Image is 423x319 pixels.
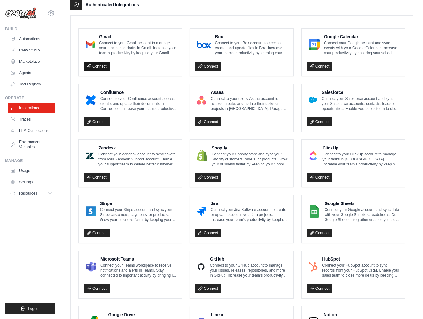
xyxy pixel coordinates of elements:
[5,303,55,314] button: Logout
[86,149,94,162] img: Zendesk Logo
[8,166,55,176] a: Usage
[8,177,55,187] a: Settings
[212,145,288,151] h4: Shopify
[8,45,55,55] a: Crew Studio
[322,263,400,278] p: Connect your HubSpot account to sync records from your HubSpot CRM. Enable your sales team to clo...
[307,229,333,237] a: Connect
[100,207,177,222] p: Connect your Stripe account and sync your Stripe customers, payments, or products. Grow your busi...
[210,263,288,278] p: Connect to your GitHub account to manage your issues, releases, repositories, and more in GitHub....
[322,145,400,151] h4: ClickUp
[98,145,177,151] h4: Zendesk
[8,68,55,78] a: Agents
[86,261,96,273] img: Microsoft Teams Logo
[307,284,333,293] a: Connect
[322,152,400,167] p: Connect to your ClickUp account to manage your tasks in [GEOGRAPHIC_DATA]. Increase your team’s p...
[195,62,221,71] a: Connect
[215,41,288,56] p: Connect to your Box account to access, create, and update files in Box. Increase your team’s prod...
[211,200,288,207] h4: Jira
[197,205,206,218] img: Jira Logo
[215,34,288,40] h4: Box
[307,117,333,126] a: Connect
[322,89,400,95] h4: Salesforce
[5,7,36,19] img: Logo
[100,263,177,278] p: Connect your Teams workspace to receive notifications and alerts in Teams. Stay connected to impo...
[307,173,333,182] a: Connect
[8,114,55,124] a: Traces
[197,38,210,51] img: Box Logo
[309,94,317,106] img: Salesforce Logo
[197,149,207,162] img: Shopify Logo
[324,34,400,40] h4: Google Calendar
[99,41,177,56] p: Connect to your Gmail account to manage your emails and drafts in Gmail. Increase your team’s pro...
[197,94,206,106] img: Asana Logo
[8,57,55,67] a: Marketplace
[8,137,55,152] a: Environment Variables
[98,152,177,167] p: Connect your Zendesk account to sync tickets from your Zendesk Support account. Enable your suppo...
[100,256,177,262] h4: Microsoft Teams
[86,94,96,106] img: Confluence Logo
[211,96,288,111] p: Connect to your users’ Asana account to access, create, and update their tasks or projects in [GE...
[8,188,55,198] button: Resources
[108,311,177,318] h4: Google Drive
[86,38,95,51] img: Gmail Logo
[211,89,288,95] h4: Asana
[86,2,139,8] h3: Authenticated Integrations
[5,158,55,163] div: Manage
[84,62,110,71] a: Connect
[100,89,177,95] h4: Confluence
[322,256,400,262] h4: HubSpot
[212,152,288,167] p: Connect your Shopify store and sync your Shopify customers, orders, or products. Grow your busine...
[100,96,177,111] p: Connect to your Confluence account access, create, and update their documents in Confluence. Incr...
[5,26,55,31] div: Build
[211,207,288,222] p: Connect your Jira Software account to create or update issues in your Jira projects. Increase you...
[5,95,55,100] div: Operate
[100,200,177,207] h4: Stripe
[8,103,55,113] a: Integrations
[84,173,110,182] a: Connect
[8,34,55,44] a: Automations
[84,284,110,293] a: Connect
[195,229,221,237] a: Connect
[195,284,221,293] a: Connect
[211,311,288,318] h4: Linear
[307,62,333,71] a: Connect
[28,306,40,311] span: Logout
[84,229,110,237] a: Connect
[8,126,55,136] a: LLM Connections
[86,205,96,218] img: Stripe Logo
[19,191,37,196] span: Resources
[195,173,221,182] a: Connect
[197,261,205,273] img: GitHub Logo
[309,205,320,218] img: Google Sheets Logo
[322,96,400,111] p: Connect your Salesforce account and sync your Salesforce accounts, contacts, leads, or opportunit...
[210,256,288,262] h4: GitHub
[309,38,320,51] img: Google Calendar Logo
[325,200,400,207] h4: Google Sheets
[324,41,400,56] p: Connect your Google account and sync events with your Google Calendar. Increase your productivity...
[309,261,318,273] img: HubSpot Logo
[325,207,400,222] p: Connect your Google account and sync data with your Google Sheets spreadsheets. Our Google Sheets...
[195,117,221,126] a: Connect
[99,34,177,40] h4: Gmail
[309,149,318,162] img: ClickUp Logo
[323,311,400,318] h4: Notion
[84,117,110,126] a: Connect
[8,79,55,89] a: Tool Registry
